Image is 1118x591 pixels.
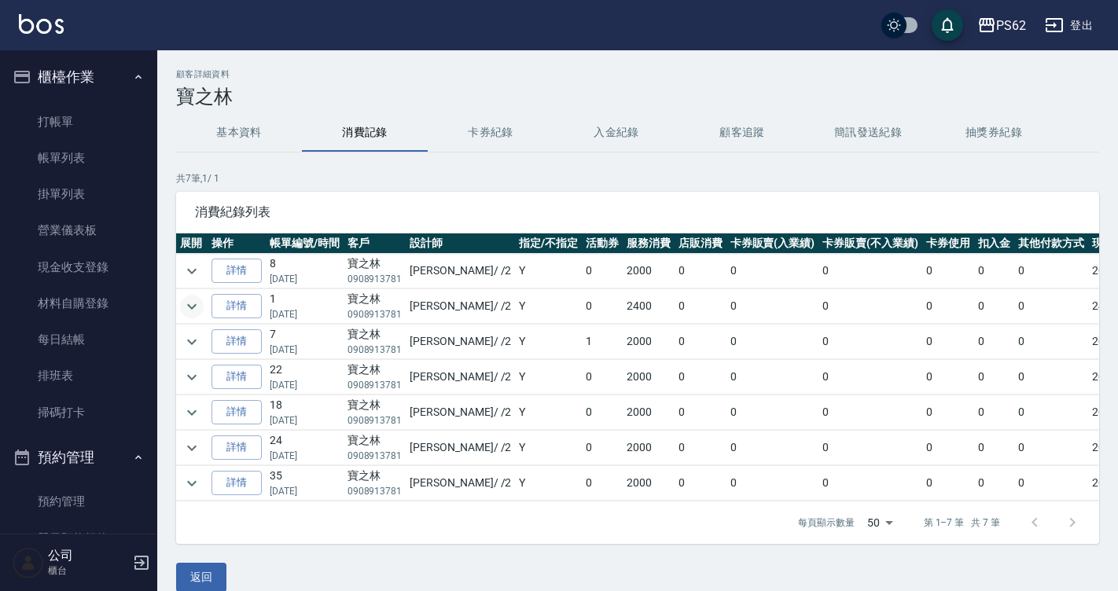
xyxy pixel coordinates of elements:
[553,114,679,152] button: 入金紀錄
[726,233,819,254] th: 卡券販賣(入業績)
[623,325,675,359] td: 2000
[270,413,340,428] p: [DATE]
[818,466,922,501] td: 0
[406,360,515,395] td: [PERSON_NAME] / /2
[974,233,1015,254] th: 扣入金
[344,325,406,359] td: 寶之林
[266,325,344,359] td: 7
[818,254,922,288] td: 0
[176,69,1099,79] h2: 顧客詳細資料
[974,395,1015,430] td: 0
[270,449,340,463] p: [DATE]
[922,431,974,465] td: 0
[344,360,406,395] td: 寶之林
[582,325,623,359] td: 1
[266,360,344,395] td: 22
[348,307,403,321] p: 0908913781
[211,400,262,424] a: 詳情
[726,254,819,288] td: 0
[348,413,403,428] p: 0908913781
[623,395,675,430] td: 2000
[406,254,515,288] td: [PERSON_NAME] / /2
[623,360,675,395] td: 2000
[515,431,582,465] td: Y
[974,254,1015,288] td: 0
[406,289,515,324] td: [PERSON_NAME] / /2
[675,289,726,324] td: 0
[344,254,406,288] td: 寶之林
[266,289,344,324] td: 1
[270,378,340,392] p: [DATE]
[180,330,204,354] button: expand row
[623,466,675,501] td: 2000
[726,466,819,501] td: 0
[348,484,403,498] p: 0908913781
[195,204,1080,220] span: 消費紀錄列表
[1014,395,1088,430] td: 0
[6,249,151,285] a: 現金收支登錄
[675,254,726,288] td: 0
[679,114,805,152] button: 顧客追蹤
[428,114,553,152] button: 卡券紀錄
[344,233,406,254] th: 客戶
[302,114,428,152] button: 消費記錄
[19,14,64,34] img: Logo
[266,431,344,465] td: 24
[270,343,340,357] p: [DATE]
[211,435,262,460] a: 詳情
[6,212,151,248] a: 營業儀表板
[922,466,974,501] td: 0
[582,466,623,501] td: 0
[6,395,151,431] a: 掃碼打卡
[344,431,406,465] td: 寶之林
[6,104,151,140] a: 打帳單
[270,272,340,286] p: [DATE]
[582,233,623,254] th: 活動券
[726,395,819,430] td: 0
[180,401,204,424] button: expand row
[6,483,151,519] a: 預約管理
[406,466,515,501] td: [PERSON_NAME] / /2
[1014,289,1088,324] td: 0
[623,233,675,254] th: 服務消費
[922,360,974,395] td: 0
[818,395,922,430] td: 0
[818,289,922,324] td: 0
[932,9,963,41] button: save
[675,431,726,465] td: 0
[974,466,1015,501] td: 0
[211,294,262,318] a: 詳情
[1014,431,1088,465] td: 0
[726,431,819,465] td: 0
[6,140,151,176] a: 帳單列表
[726,289,819,324] td: 0
[623,289,675,324] td: 2400
[1014,233,1088,254] th: 其他付款方式
[1014,360,1088,395] td: 0
[515,289,582,324] td: Y
[348,272,403,286] p: 0908913781
[996,16,1026,35] div: PS62
[582,289,623,324] td: 0
[974,325,1015,359] td: 0
[6,437,151,478] button: 預約管理
[48,548,128,563] h5: 公司
[805,114,931,152] button: 簡訊發送紀錄
[582,431,623,465] td: 0
[922,395,974,430] td: 0
[266,466,344,501] td: 35
[6,321,151,358] a: 每日結帳
[344,466,406,501] td: 寶之林
[675,233,726,254] th: 店販消費
[515,395,582,430] td: Y
[675,325,726,359] td: 0
[176,86,1099,108] h3: 寶之林
[180,436,204,460] button: expand row
[348,449,403,463] p: 0908913781
[180,472,204,495] button: expand row
[13,547,44,578] img: Person
[270,307,340,321] p: [DATE]
[931,114,1057,152] button: 抽獎券紀錄
[1014,466,1088,501] td: 0
[48,563,128,578] p: 櫃台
